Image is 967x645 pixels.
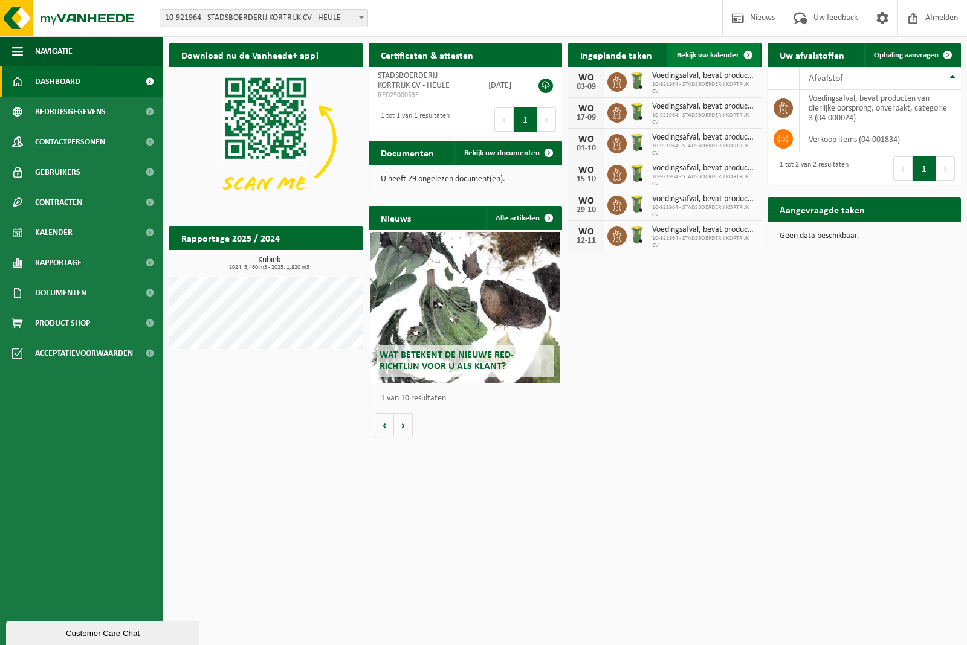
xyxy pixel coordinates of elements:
[627,71,647,91] img: WB-0140-HPE-GN-50
[494,107,514,132] button: Previous
[913,156,936,181] button: 1
[273,249,361,274] a: Bekijk rapportage
[169,226,292,249] h2: Rapportage 2025 / 2024
[574,135,598,144] div: WO
[574,237,598,245] div: 12-11
[514,107,537,132] button: 1
[380,350,514,371] span: Wat betekent de nieuwe RED-richtlijn voor u als klant?
[768,43,856,66] h2: Uw afvalstoffen
[652,235,755,249] span: 10-921964 - STADSBOERDERIJ KORTRIJK CV
[378,91,470,100] span: RED25000535
[369,206,423,229] h2: Nieuws
[800,126,961,152] td: verkoop items (04-001834)
[574,206,598,214] div: 29-10
[35,127,105,157] span: Contactpersonen
[568,43,664,66] h2: Ingeplande taken
[370,232,560,383] a: Wat betekent de nieuwe RED-richtlijn voor u als klant?
[627,132,647,153] img: WB-0140-HPE-GN-50
[652,143,755,157] span: 10-921964 - STADSBOERDERIJ KORTRIJK CV
[454,141,561,165] a: Bekijk uw documenten
[35,217,73,248] span: Kalender
[652,204,755,219] span: 10-921964 - STADSBOERDERIJ KORTRIJK CV
[160,10,367,27] span: 10-921964 - STADSBOERDERIJ KORTRIJK CV - HEULE
[394,413,413,437] button: Volgende
[574,175,598,184] div: 15-10
[936,156,955,181] button: Next
[35,187,82,217] span: Contracten
[627,194,647,214] img: WB-0140-HPE-GN-50
[537,107,556,132] button: Next
[169,43,331,66] h2: Download nu de Vanheede+ app!
[574,114,598,122] div: 17-09
[893,156,913,181] button: Previous
[864,43,960,67] a: Ophaling aanvragen
[652,194,755,204] span: Voedingsafval, bevat producten van dierlijke oorsprong, onverpakt, categorie 3
[35,338,133,368] span: Acceptatievoorwaarden
[667,43,760,67] a: Bekijk uw kalender
[627,163,647,184] img: WB-0140-HPE-GN-50
[652,173,755,188] span: 10-921964 - STADSBOERDERIJ KORTRIJK CV
[809,74,843,83] span: Afvalstof
[169,67,363,212] img: Download de VHEPlus App
[160,9,368,27] span: 10-921964 - STADSBOERDERIJ KORTRIJK CV - HEULE
[175,256,363,271] h3: Kubiek
[35,157,80,187] span: Gebruikers
[774,155,849,182] div: 1 tot 2 van 2 resultaten
[486,206,561,230] a: Alle artikelen
[369,43,485,66] h2: Certificaten & attesten
[381,394,556,403] p: 1 van 10 resultaten
[652,225,755,235] span: Voedingsafval, bevat producten van dierlijke oorsprong, onverpakt, categorie 3
[800,90,961,126] td: voedingsafval, bevat producten van dierlijke oorsprong, onverpakt, categorie 3 (04-000024)
[574,165,598,175] div: WO
[574,196,598,206] div: WO
[627,101,647,122] img: WB-0140-HPE-GN-50
[652,81,755,95] span: 10-921964 - STADSBOERDERIJ KORTRIJK CV
[652,102,755,112] span: Voedingsafval, bevat producten van dierlijke oorsprong, onverpakt, categorie 3
[627,225,647,245] img: WB-0140-HPE-GN-50
[574,73,598,83] div: WO
[381,175,550,184] p: U heeft 79 ongelezen document(en).
[6,618,202,645] iframe: chat widget
[652,164,755,173] span: Voedingsafval, bevat producten van dierlijke oorsprong, onverpakt, categorie 3
[652,112,755,126] span: 10-921964 - STADSBOERDERIJ KORTRIJK CV
[378,71,450,90] span: STADSBOERDERIJ KORTRIJK CV - HEULE
[375,106,450,133] div: 1 tot 1 van 1 resultaten
[479,67,526,103] td: [DATE]
[652,133,755,143] span: Voedingsafval, bevat producten van dierlijke oorsprong, onverpakt, categorie 3
[677,51,739,59] span: Bekijk uw kalender
[574,144,598,153] div: 01-10
[35,97,106,127] span: Bedrijfsgegevens
[35,308,90,338] span: Product Shop
[35,66,80,97] span: Dashboard
[574,83,598,91] div: 03-09
[35,248,82,278] span: Rapportage
[464,149,540,157] span: Bekijk uw documenten
[35,36,73,66] span: Navigatie
[175,265,363,271] span: 2024: 5,460 m3 - 2025: 1,820 m3
[768,197,877,221] h2: Aangevraagde taken
[780,232,949,240] p: Geen data beschikbaar.
[35,278,86,308] span: Documenten
[874,51,939,59] span: Ophaling aanvragen
[574,104,598,114] div: WO
[369,141,446,164] h2: Documenten
[652,71,755,81] span: Voedingsafval, bevat producten van dierlijke oorsprong, onverpakt, categorie 3
[574,227,598,237] div: WO
[375,413,394,437] button: Vorige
